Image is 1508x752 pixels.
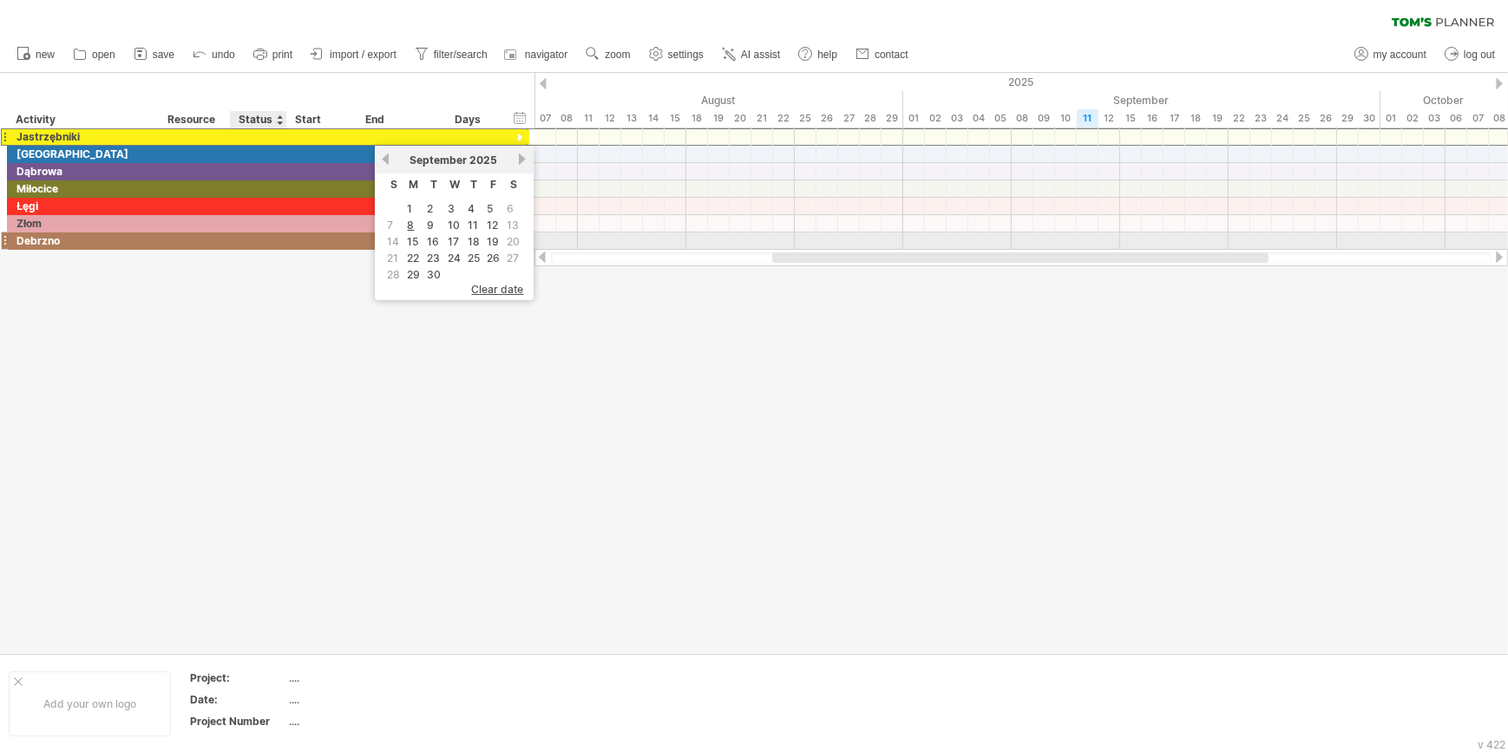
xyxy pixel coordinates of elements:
a: 29 [406,266,423,283]
a: 24 [447,250,463,266]
a: navigator [502,43,573,66]
a: 4 [467,200,477,217]
div: Monday, 11 August 2025 [578,109,600,128]
div: Friday, 29 August 2025 [882,109,903,128]
span: my account [1374,49,1426,61]
div: Monday, 25 August 2025 [795,109,816,128]
a: my account [1350,43,1432,66]
span: save [153,49,174,61]
a: 8 [406,217,416,233]
span: 6 [506,200,516,217]
span: Tuesday [431,178,438,191]
a: 16 [426,233,442,250]
div: Thursday, 7 August 2025 [534,109,556,128]
span: import / export [330,49,397,61]
a: 30 [426,266,443,283]
div: Monday, 1 September 2025 [903,109,925,128]
div: Thursday, 2 October 2025 [1402,109,1424,128]
a: 15 [406,233,421,250]
a: import / export [306,43,402,66]
div: Wednesday, 20 August 2025 [730,109,751,128]
a: 19 [486,233,502,250]
td: this is a weekend day [505,218,523,232]
div: Friday, 12 September 2025 [1098,109,1120,128]
span: 7 [386,217,396,233]
td: this is a weekend day [385,251,403,265]
div: Wednesday, 10 September 2025 [1055,109,1077,128]
div: Project: [190,670,285,685]
div: Monday, 6 October 2025 [1446,109,1467,128]
div: Tuesday, 19 August 2025 [708,109,730,128]
div: September 2025 [903,91,1380,109]
a: 12 [486,217,501,233]
div: Wednesday, 1 October 2025 [1380,109,1402,128]
div: Resource [167,111,220,128]
div: Thursday, 21 August 2025 [751,109,773,128]
a: 23 [426,250,443,266]
span: 27 [506,250,521,266]
span: 20 [506,233,522,250]
a: new [12,43,60,66]
span: 2025 [470,154,498,167]
span: new [36,49,55,61]
div: Monday, 8 September 2025 [1012,109,1033,128]
span: Sunday [390,178,397,191]
a: AI assist [718,43,785,66]
div: Tuesday, 9 September 2025 [1033,109,1055,128]
div: Status [239,111,277,128]
div: End [365,111,417,128]
div: Wednesday, 3 September 2025 [947,109,968,128]
div: Date: [190,692,285,707]
a: undo [188,43,240,66]
div: Jastrzębniki [16,128,150,145]
div: Thursday, 4 September 2025 [968,109,990,128]
a: settings [645,43,709,66]
td: this is a weekend day [505,251,523,265]
div: Tuesday, 16 September 2025 [1142,109,1164,128]
a: 10 [447,217,462,233]
div: Wednesday, 24 September 2025 [1272,109,1294,128]
div: Friday, 26 September 2025 [1315,109,1337,128]
a: 22 [406,250,422,266]
a: open [69,43,121,66]
td: this is a weekend day [385,234,403,249]
a: 9 [426,217,436,233]
a: 1 [406,200,415,217]
div: Dąbrowa [16,163,150,180]
a: 2 [426,200,436,217]
div: Złom [16,215,150,232]
span: filter/search [434,49,488,61]
a: 17 [447,233,462,250]
div: Add your own logo [9,671,171,736]
div: Łęgi [16,198,150,214]
span: AI assist [741,49,780,61]
div: Tuesday, 23 September 2025 [1250,109,1272,128]
div: v 422 [1478,738,1505,751]
div: Friday, 22 August 2025 [773,109,795,128]
a: print [249,43,298,66]
a: help [794,43,843,66]
a: log out [1440,43,1500,66]
span: clear date [472,283,524,296]
td: this is a weekend day [385,267,403,282]
a: save [129,43,180,66]
div: Tuesday, 2 September 2025 [925,109,947,128]
span: Saturday [510,178,517,191]
a: previous [379,153,392,166]
div: Wednesday, 27 August 2025 [838,109,860,128]
div: Monday, 22 September 2025 [1229,109,1250,128]
div: Friday, 3 October 2025 [1424,109,1446,128]
div: Friday, 8 August 2025 [556,109,578,128]
span: 14 [386,233,402,250]
div: August 2025 [448,91,903,109]
span: 21 [386,250,401,266]
span: September [410,154,468,167]
a: 5 [486,200,495,217]
a: 11 [467,217,481,233]
div: Days [427,111,509,128]
span: Friday [491,178,497,191]
span: navigator [525,49,567,61]
div: Tuesday, 30 September 2025 [1359,109,1380,128]
div: .... [289,714,435,729]
div: Friday, 19 September 2025 [1207,109,1229,128]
